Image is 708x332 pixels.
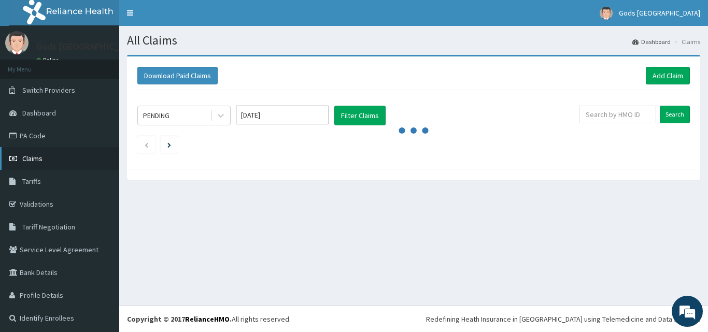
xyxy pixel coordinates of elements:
[5,31,29,54] img: User Image
[22,108,56,118] span: Dashboard
[127,314,232,324] strong: Copyright © 2017 .
[5,222,197,258] textarea: Type your message and hit 'Enter'
[60,100,143,205] span: We're online!
[22,177,41,186] span: Tariffs
[426,314,700,324] div: Redefining Heath Insurance in [GEOGRAPHIC_DATA] using Telemedicine and Data Science!
[144,140,149,149] a: Previous page
[632,37,671,46] a: Dashboard
[672,37,700,46] li: Claims
[600,7,613,20] img: User Image
[36,56,61,64] a: Online
[334,106,386,125] button: Filter Claims
[646,67,690,84] a: Add Claim
[127,34,700,47] h1: All Claims
[137,67,218,84] button: Download Paid Claims
[660,106,690,123] input: Search
[185,314,230,324] a: RelianceHMO
[167,140,171,149] a: Next page
[143,110,169,121] div: PENDING
[22,222,75,232] span: Tariff Negotiation
[36,42,144,51] p: Gods [GEOGRAPHIC_DATA]
[54,58,174,71] div: Chat with us now
[119,306,708,332] footer: All rights reserved.
[22,154,43,163] span: Claims
[22,85,75,95] span: Switch Providers
[579,106,656,123] input: Search by HMO ID
[619,8,700,18] span: Gods [GEOGRAPHIC_DATA]
[398,115,429,146] svg: audio-loading
[19,52,42,78] img: d_794563401_company_1708531726252_794563401
[236,106,329,124] input: Select Month and Year
[170,5,195,30] div: Minimize live chat window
